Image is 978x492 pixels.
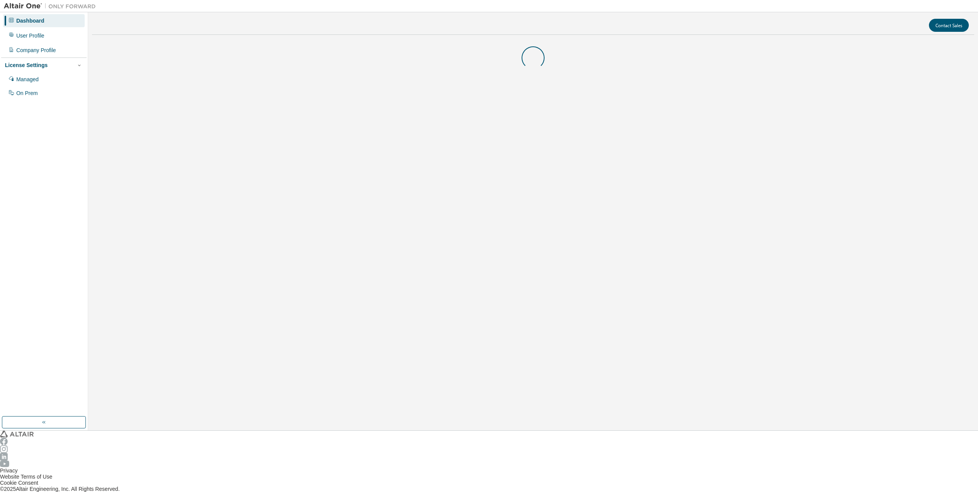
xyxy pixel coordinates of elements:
[16,47,56,53] div: Company Profile
[4,2,100,10] img: Altair One
[929,19,969,32] button: Contact Sales
[5,62,48,68] div: License Settings
[16,18,44,24] div: Dashboard
[16,33,44,39] div: User Profile
[16,76,38,82] div: Managed
[16,90,38,96] div: On Prem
